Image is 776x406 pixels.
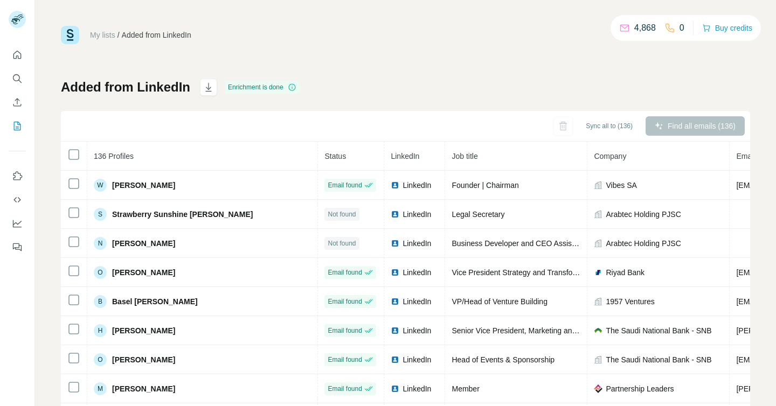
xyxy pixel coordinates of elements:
[9,190,26,209] button: Use Surfe API
[391,384,399,393] img: LinkedIn logo
[391,181,399,190] img: LinkedIn logo
[9,116,26,136] button: My lists
[452,268,598,277] span: Vice President Strategy and Transformation
[94,382,107,395] div: M
[594,268,602,277] img: company-logo
[403,267,431,278] span: LinkedIn
[594,152,626,160] span: Company
[391,268,399,277] img: LinkedIn logo
[328,384,362,394] span: Email found
[9,93,26,112] button: Enrich CSV
[680,22,684,34] p: 0
[391,239,399,248] img: LinkedIn logo
[94,152,134,160] span: 136 Profiles
[112,354,175,365] span: [PERSON_NAME]
[452,384,479,393] span: Member
[606,267,645,278] span: Riyad Bank
[94,179,107,192] div: W
[452,239,584,248] span: Business Developer and CEO Assistant
[736,152,755,160] span: Email
[225,81,300,94] div: Enrichment is done
[634,22,656,34] p: 4,868
[578,118,640,134] button: Sync all to (136)
[328,297,362,306] span: Email found
[112,325,175,336] span: [PERSON_NAME]
[328,180,362,190] span: Email found
[328,326,362,335] span: Email found
[606,325,711,336] span: The Saudi National Bank - SNB
[403,296,431,307] span: LinkedIn
[61,26,79,44] img: Surfe Logo
[594,326,602,335] img: company-logo
[9,45,26,65] button: Quick start
[403,383,431,394] span: LinkedIn
[328,209,356,219] span: Not found
[403,325,431,336] span: LinkedIn
[94,237,107,250] div: N
[328,239,356,248] span: Not found
[452,181,518,190] span: Founder | Chairman
[324,152,346,160] span: Status
[452,210,504,219] span: Legal Secretary
[452,152,477,160] span: Job title
[112,209,253,220] span: Strawberry Sunshine [PERSON_NAME]
[606,354,711,365] span: The Saudi National Bank - SNB
[94,324,107,337] div: H
[403,238,431,249] span: LinkedIn
[9,214,26,233] button: Dashboard
[112,180,175,191] span: [PERSON_NAME]
[90,31,115,39] a: My lists
[391,326,399,335] img: LinkedIn logo
[112,267,175,278] span: [PERSON_NAME]
[391,152,419,160] span: LinkedIn
[328,268,362,277] span: Email found
[606,383,674,394] span: Partnership Leaders
[94,295,107,308] div: B
[391,210,399,219] img: LinkedIn logo
[606,209,681,220] span: Arabtec Holding PJSC
[452,297,547,306] span: VP/Head of Venture Building
[594,384,602,393] img: company-logo
[9,237,26,257] button: Feedback
[94,208,107,221] div: S
[117,30,120,40] li: /
[112,238,175,249] span: [PERSON_NAME]
[403,354,431,365] span: LinkedIn
[94,266,107,279] div: O
[403,180,431,191] span: LinkedIn
[606,180,636,191] span: Vibes SA
[122,30,191,40] div: Added from LinkedIn
[9,69,26,88] button: Search
[452,355,555,364] span: Head of Events & Sponsorship
[9,166,26,186] button: Use Surfe on LinkedIn
[391,297,399,306] img: LinkedIn logo
[61,79,190,96] h1: Added from LinkedIn
[112,383,175,394] span: [PERSON_NAME]
[586,121,633,131] span: Sync all to (136)
[391,355,399,364] img: LinkedIn logo
[328,355,362,365] span: Email found
[403,209,431,220] span: LinkedIn
[94,353,107,366] div: O
[606,296,654,307] span: 1957 Ventures
[606,238,681,249] span: Arabtec Holding PJSC
[702,20,752,36] button: Buy credits
[112,296,198,307] span: Basel [PERSON_NAME]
